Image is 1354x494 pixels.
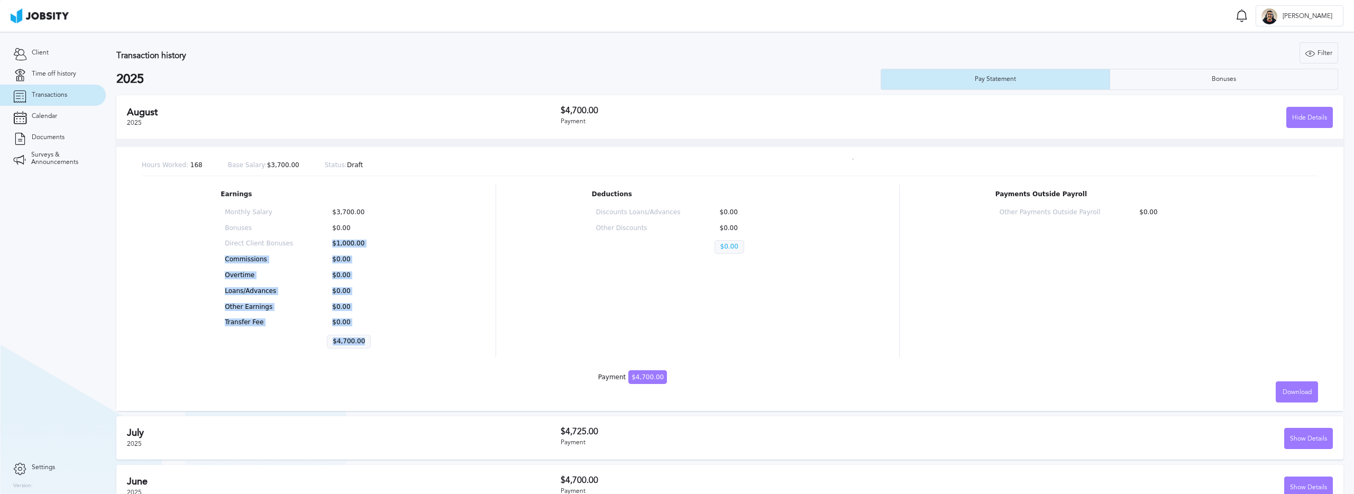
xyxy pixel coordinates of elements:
p: Payments Outside Payroll [995,191,1239,198]
p: Other Earnings [225,304,293,311]
button: Download [1276,381,1318,402]
h2: July [127,427,561,438]
span: Hours Worked: [142,161,188,169]
p: $0.00 [327,272,395,279]
div: Pay Statement [969,76,1021,83]
span: $4,700.00 [628,370,667,384]
span: [PERSON_NAME] [1277,13,1338,20]
div: G [1261,8,1277,24]
div: Payment [561,439,947,446]
h3: Transaction history [116,51,786,60]
p: Draft [325,162,363,169]
h3: $4,725.00 [561,427,947,436]
p: Commissions [225,256,293,263]
button: G[PERSON_NAME] [1256,5,1343,26]
p: $0.00 [715,225,799,232]
div: Show Details [1285,428,1332,450]
p: Overtime [225,272,293,279]
p: $4,700.00 [327,335,371,349]
span: Status: [325,161,347,169]
p: $0.00 [1134,209,1234,216]
p: $1,000.00 [327,240,395,248]
span: Documents [32,134,65,141]
p: Bonuses [225,225,293,232]
h3: $4,700.00 [561,475,947,485]
span: Client [32,49,49,57]
span: 2025 [127,440,142,447]
button: Pay Statement [881,69,1110,90]
p: $0.00 [715,240,744,254]
span: Transactions [32,92,67,99]
p: Transfer Fee [225,319,293,326]
button: Show Details [1284,428,1333,449]
div: Payment [561,118,947,125]
span: Surveys & Announcements [31,151,93,166]
h3: $4,700.00 [561,106,947,115]
p: $0.00 [327,256,395,263]
p: Earnings [221,191,399,198]
p: $3,700.00 [327,209,395,216]
span: Base Salary: [228,161,267,169]
label: Version: [13,483,33,489]
p: Deductions [592,191,803,198]
p: Loans/Advances [225,288,293,295]
button: Filter [1300,42,1338,63]
div: Bonuses [1206,76,1241,83]
p: 168 [142,162,203,169]
p: Direct Client Bonuses [225,240,293,248]
p: $0.00 [327,288,395,295]
p: $0.00 [327,319,395,326]
span: Time off history [32,70,76,78]
span: Download [1283,389,1312,396]
img: ab4bad089aa723f57921c736e9817d99.png [11,8,69,23]
p: Monthly Salary [225,209,293,216]
p: Discounts Loans/Advances [596,209,681,216]
div: Filter [1300,43,1338,64]
span: 2025 [127,119,142,126]
h2: June [127,476,561,487]
p: $0.00 [715,209,799,216]
h2: 2025 [116,72,881,87]
div: Payment [598,374,667,381]
span: Calendar [32,113,57,120]
button: Hide Details [1286,107,1333,128]
span: Settings [32,464,55,471]
div: Hide Details [1287,107,1332,129]
button: Bonuses [1110,69,1339,90]
p: $0.00 [327,304,395,311]
h2: August [127,107,561,118]
p: Other Discounts [596,225,681,232]
p: $3,700.00 [228,162,299,169]
p: $0.00 [327,225,395,232]
p: Other Payments Outside Payroll [1000,209,1100,216]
